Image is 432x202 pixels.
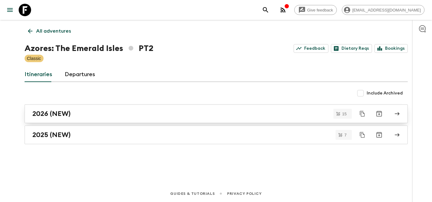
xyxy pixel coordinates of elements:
[341,133,350,137] span: 7
[25,42,153,55] h1: Azores: The Emerald Isles PT2
[367,90,403,96] span: Include Archived
[27,55,41,62] p: Classic
[32,110,71,118] h2: 2026 (NEW)
[357,129,368,140] button: Duplicate
[373,108,385,120] button: Archive
[25,67,52,82] a: Itineraries
[342,5,425,15] div: [EMAIL_ADDRESS][DOMAIN_NAME]
[374,44,408,53] a: Bookings
[304,8,337,12] span: Give feedback
[373,129,385,141] button: Archive
[25,25,74,37] a: All adventures
[349,8,424,12] span: [EMAIL_ADDRESS][DOMAIN_NAME]
[65,67,95,82] a: Departures
[331,44,372,53] a: Dietary Reqs
[259,4,272,16] button: search adventures
[294,5,337,15] a: Give feedback
[32,131,71,139] h2: 2025 (NEW)
[170,190,215,197] a: Guides & Tutorials
[294,44,328,53] a: Feedback
[25,104,408,123] a: 2026 (NEW)
[227,190,262,197] a: Privacy Policy
[338,112,350,116] span: 15
[25,126,408,144] a: 2025 (NEW)
[357,108,368,119] button: Duplicate
[4,4,16,16] button: menu
[36,27,71,35] p: All adventures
